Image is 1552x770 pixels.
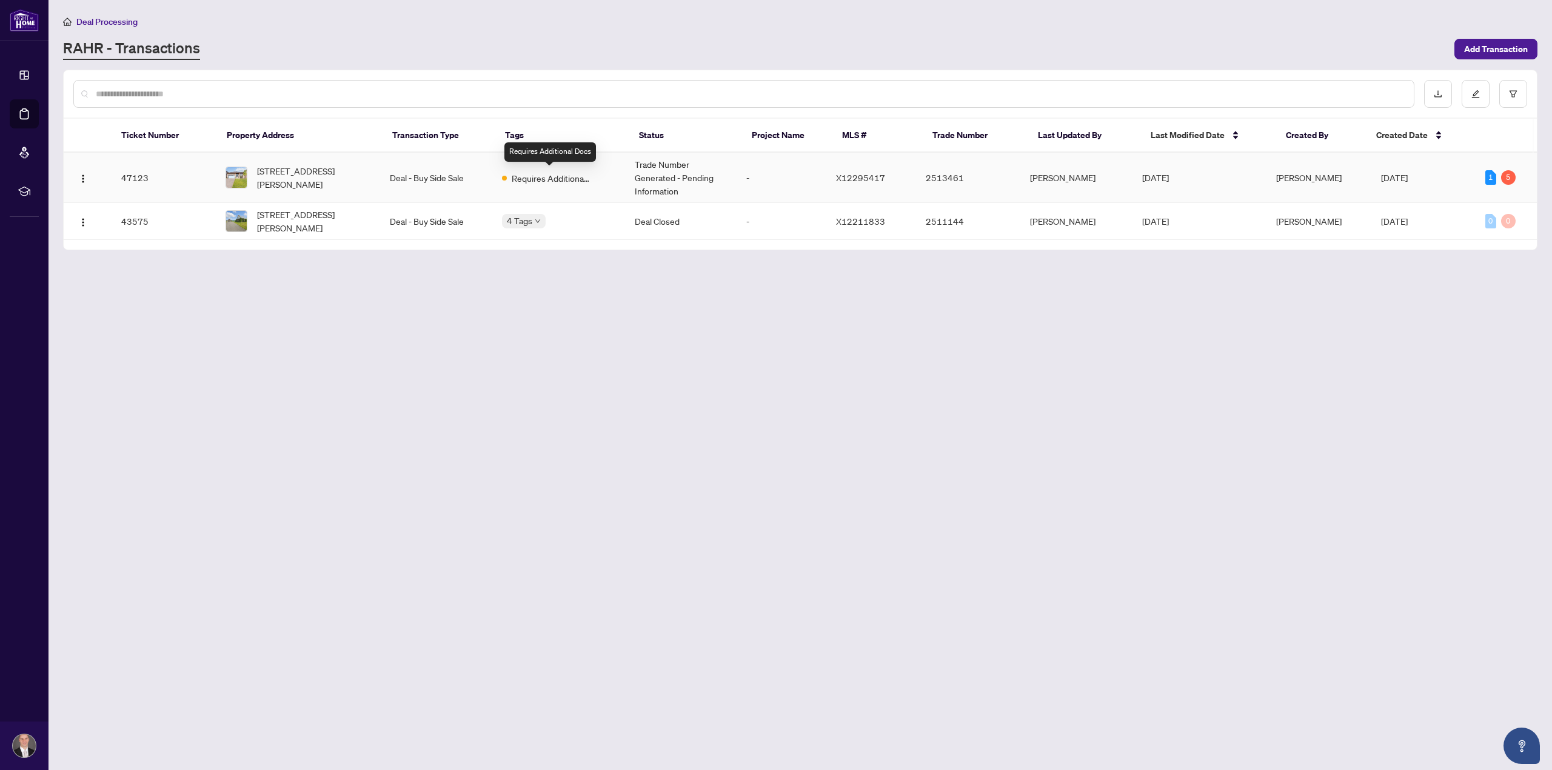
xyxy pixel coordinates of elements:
span: [STREET_ADDRESS][PERSON_NAME] [257,164,370,191]
th: Last Updated By [1028,119,1141,153]
span: [DATE] [1142,216,1169,227]
span: Created Date [1376,128,1428,142]
span: 4 Tags [507,214,532,228]
th: Tags [495,119,629,153]
button: Logo [73,211,93,231]
img: Profile Icon [13,734,36,757]
td: - [737,153,826,203]
td: Deal Closed [625,203,737,240]
img: Logo [78,217,88,227]
img: thumbnail-img [226,167,247,188]
span: [PERSON_NAME] [1276,172,1342,183]
th: Last Modified Date [1141,119,1276,153]
span: X12211833 [836,216,885,227]
span: [DATE] [1381,172,1408,183]
span: [DATE] [1381,216,1408,227]
span: filter [1509,90,1517,98]
button: edit [1462,80,1490,108]
td: 43575 [112,203,216,240]
button: download [1424,80,1452,108]
span: home [63,18,72,26]
button: Open asap [1503,728,1540,764]
th: Project Name [742,119,832,153]
span: Deal Processing [76,16,138,27]
button: filter [1499,80,1527,108]
td: [PERSON_NAME] [1020,203,1132,240]
th: Created Date [1366,119,1472,153]
img: Logo [78,174,88,184]
img: logo [10,9,39,32]
th: Ticket Number [112,119,217,153]
button: Add Transaction [1454,39,1537,59]
th: Status [629,119,742,153]
span: [DATE] [1142,172,1169,183]
td: 47123 [112,153,216,203]
div: Requires Additional Docs [504,142,596,162]
td: 2513461 [916,153,1020,203]
div: 0 [1485,214,1496,228]
button: Logo [73,168,93,187]
div: 5 [1501,170,1516,185]
span: Last Modified Date [1151,128,1225,142]
td: - [737,203,826,240]
div: 1 [1485,170,1496,185]
span: [STREET_ADDRESS][PERSON_NAME] [257,208,370,234]
td: [PERSON_NAME] [1020,153,1132,203]
span: download [1434,90,1442,98]
span: [PERSON_NAME] [1276,216,1342,227]
th: Transaction Type [383,119,495,153]
span: edit [1471,90,1480,98]
td: Deal - Buy Side Sale [380,203,492,240]
a: RAHR - Transactions [63,38,200,60]
th: MLS # [832,119,923,153]
div: 0 [1501,214,1516,228]
td: 2511144 [916,203,1020,240]
th: Trade Number [923,119,1028,153]
td: Deal - Buy Side Sale [380,153,492,203]
span: X12295417 [836,172,885,183]
th: Created By [1276,119,1366,153]
img: thumbnail-img [226,211,247,231]
span: down [535,218,541,224]
span: Add Transaction [1464,39,1528,59]
td: Trade Number Generated - Pending Information [625,153,737,203]
th: Property Address [217,119,383,153]
span: Requires Additional Docs [512,171,590,185]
